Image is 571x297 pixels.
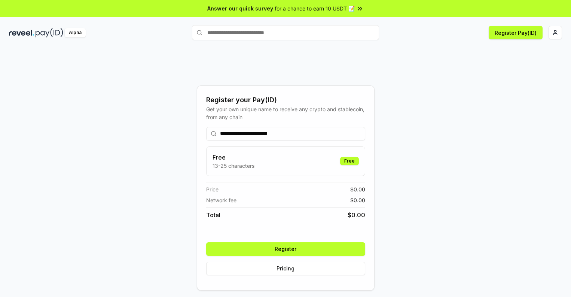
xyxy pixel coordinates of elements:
[350,196,365,204] span: $ 0.00
[206,210,220,219] span: Total
[206,105,365,121] div: Get your own unique name to receive any crypto and stablecoin, from any chain
[206,185,219,193] span: Price
[9,28,34,37] img: reveel_dark
[207,4,273,12] span: Answer our quick survey
[213,162,254,170] p: 13-25 characters
[348,210,365,219] span: $ 0.00
[489,26,543,39] button: Register Pay(ID)
[206,262,365,275] button: Pricing
[206,242,365,256] button: Register
[340,157,359,165] div: Free
[36,28,63,37] img: pay_id
[275,4,355,12] span: for a chance to earn 10 USDT 📝
[350,185,365,193] span: $ 0.00
[206,95,365,105] div: Register your Pay(ID)
[206,196,236,204] span: Network fee
[213,153,254,162] h3: Free
[65,28,86,37] div: Alpha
